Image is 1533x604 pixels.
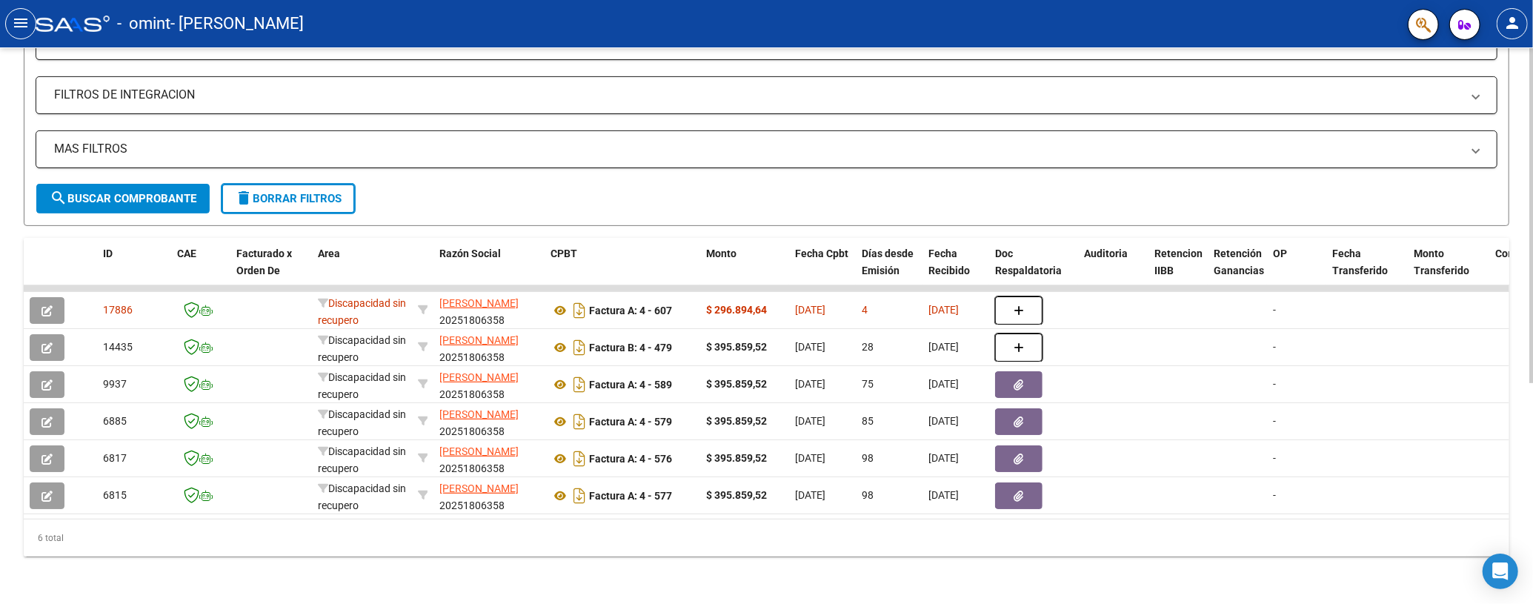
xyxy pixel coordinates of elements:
[439,406,539,437] div: 20251806358
[795,304,825,316] span: [DATE]
[177,248,196,259] span: CAE
[1154,248,1203,276] span: Retencion IIBB
[103,378,127,390] span: 9937
[545,238,700,303] datatable-header-cell: CPBT
[795,378,825,390] span: [DATE]
[1273,378,1276,390] span: -
[928,304,959,316] span: [DATE]
[862,489,874,501] span: 98
[50,189,67,207] mat-icon: search
[222,184,355,213] button: Borrar Filtros
[117,7,170,40] span: - omint
[995,248,1062,276] span: Doc Respaldatoria
[1326,238,1408,303] datatable-header-cell: Fecha Transferido
[439,445,519,457] span: [PERSON_NAME]
[36,77,1497,113] mat-expansion-panel-header: FILTROS DE INTEGRACION
[589,416,672,428] strong: Factura A: 4 - 579
[1148,238,1208,303] datatable-header-cell: Retencion IIBB
[570,410,589,434] i: Descargar documento
[706,341,767,353] strong: $ 395.859,52
[439,295,539,326] div: 20251806358
[862,341,874,353] span: 28
[928,489,959,501] span: [DATE]
[439,332,539,363] div: 20251806358
[589,379,672,391] strong: Factura A: 4 - 589
[1267,238,1326,303] datatable-header-cell: OP
[433,238,545,303] datatable-header-cell: Razón Social
[706,452,767,464] strong: $ 395.859,52
[706,415,767,427] strong: $ 395.859,52
[1214,248,1264,276] span: Retención Ganancias
[1273,341,1276,353] span: -
[795,341,825,353] span: [DATE]
[589,305,672,316] strong: Factura A: 4 - 607
[795,415,825,427] span: [DATE]
[922,238,989,303] datatable-header-cell: Fecha Recibido
[1273,415,1276,427] span: -
[439,369,539,400] div: 20251806358
[103,489,127,501] span: 6815
[439,443,539,474] div: 20251806358
[1084,248,1128,259] span: Auditoria
[928,452,959,464] span: [DATE]
[318,371,406,400] span: Discapacidad sin recupero
[862,415,874,427] span: 85
[103,341,133,353] span: 14435
[989,238,1078,303] datatable-header-cell: Doc Respaldatoria
[1273,452,1276,464] span: -
[862,378,874,390] span: 75
[318,248,340,259] span: Area
[570,484,589,508] i: Descargar documento
[789,238,856,303] datatable-header-cell: Fecha Cpbt
[439,297,519,309] span: [PERSON_NAME]
[50,192,196,205] span: Buscar Comprobante
[235,192,342,205] span: Borrar Filtros
[318,297,406,326] span: Discapacidad sin recupero
[928,341,959,353] span: [DATE]
[171,238,230,303] datatable-header-cell: CAE
[318,445,406,474] span: Discapacidad sin recupero
[439,480,539,511] div: 20251806358
[570,299,589,322] i: Descargar documento
[700,238,789,303] datatable-header-cell: Monto
[856,238,922,303] datatable-header-cell: Días desde Emisión
[1483,554,1518,589] div: Open Intercom Messenger
[54,141,1461,157] mat-panel-title: MAS FILTROS
[589,342,672,354] strong: Factura B: 4 - 479
[36,131,1497,167] mat-expansion-panel-header: MAS FILTROS
[706,304,767,316] strong: $ 296.894,64
[235,189,253,207] mat-icon: delete
[103,415,127,427] span: 6885
[1208,238,1267,303] datatable-header-cell: Retención Ganancias
[1273,248,1287,259] span: OP
[706,378,767,390] strong: $ 395.859,52
[862,248,914,276] span: Días desde Emisión
[551,248,577,259] span: CPBT
[1503,14,1521,32] mat-icon: person
[1408,238,1489,303] datatable-header-cell: Monto Transferido
[1078,238,1148,303] datatable-header-cell: Auditoria
[1273,304,1276,316] span: -
[706,489,767,501] strong: $ 395.859,52
[318,408,406,437] span: Discapacidad sin recupero
[862,452,874,464] span: 98
[570,447,589,471] i: Descargar documento
[36,184,210,213] button: Buscar Comprobante
[103,304,133,316] span: 17886
[170,7,304,40] span: - [PERSON_NAME]
[97,238,171,303] datatable-header-cell: ID
[1414,248,1469,276] span: Monto Transferido
[318,334,406,363] span: Discapacidad sin recupero
[928,248,970,276] span: Fecha Recibido
[439,334,519,346] span: [PERSON_NAME]
[795,248,848,259] span: Fecha Cpbt
[928,378,959,390] span: [DATE]
[439,248,501,259] span: Razón Social
[439,371,519,383] span: [PERSON_NAME]
[439,482,519,494] span: [PERSON_NAME]
[1332,248,1388,276] span: Fecha Transferido
[103,248,113,259] span: ID
[312,238,412,303] datatable-header-cell: Area
[439,408,519,420] span: [PERSON_NAME]
[928,415,959,427] span: [DATE]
